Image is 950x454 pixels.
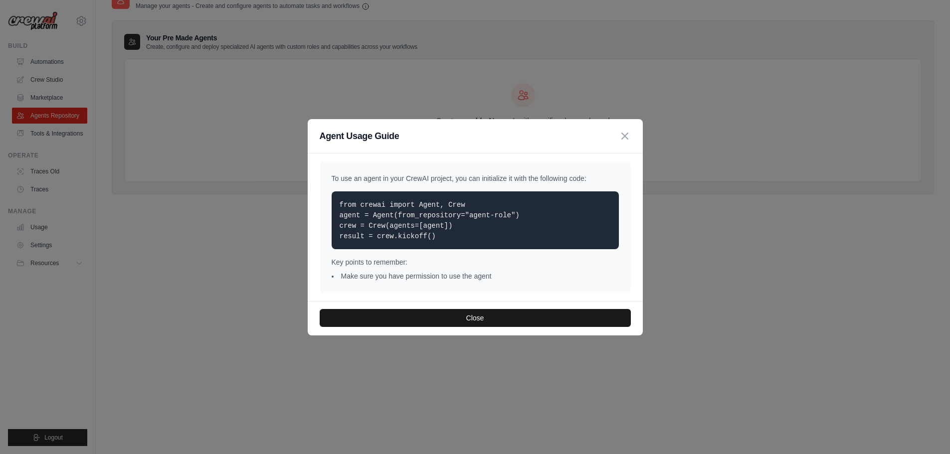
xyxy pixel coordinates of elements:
button: Close [320,309,631,327]
p: To use an agent in your CrewAI project, you can initialize it with the following code: [332,173,619,183]
li: Make sure you have permission to use the agent [332,271,619,281]
p: Key points to remember: [332,257,619,267]
h3: Agent Usage Guide [320,129,399,143]
code: from crewai import Agent, Crew agent = Agent(from_repository="agent-role") crew = Crew(agents=[ag... [340,201,520,240]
